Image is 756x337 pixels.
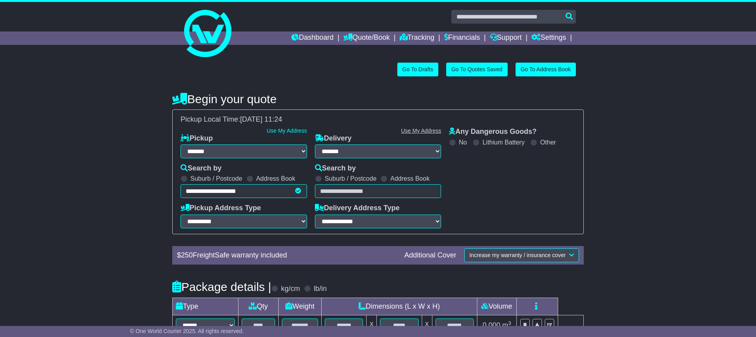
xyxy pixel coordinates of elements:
[238,298,279,315] td: Qty
[464,248,579,262] button: Increase my warranty / insurance cover
[390,175,430,182] label: Address Book
[190,175,242,182] label: Suburb / Postcode
[256,175,296,182] label: Address Book
[181,134,213,143] label: Pickup
[278,298,321,315] td: Weight
[449,128,536,136] label: Any Dangerous Goods?
[281,285,300,293] label: kg/cm
[367,315,377,335] td: x
[490,31,522,45] a: Support
[267,128,307,134] a: Use My Address
[321,298,477,315] td: Dimensions (L x W x H)
[477,298,516,315] td: Volume
[502,321,511,329] span: m
[400,31,434,45] a: Tracking
[314,285,327,293] label: lb/in
[315,134,352,143] label: Delivery
[130,328,244,334] span: © One World Courier 2025. All rights reserved.
[459,139,467,146] label: No
[446,63,508,76] a: Go To Quotes Saved
[540,139,556,146] label: Other
[444,31,480,45] a: Financials
[240,115,282,123] span: [DATE] 11:24
[177,115,579,124] div: Pickup Local Time:
[516,63,576,76] a: Go To Address Book
[469,252,566,258] span: Increase my warranty / insurance cover
[173,298,238,315] td: Type
[508,320,511,326] sup: 3
[531,31,566,45] a: Settings
[172,93,584,106] h4: Begin your quote
[482,321,500,329] span: 0.000
[401,128,441,134] a: Use My Address
[325,175,377,182] label: Suburb / Postcode
[172,280,271,293] h4: Package details |
[181,251,193,259] span: 250
[181,204,261,213] label: Pickup Address Type
[291,31,333,45] a: Dashboard
[315,164,356,173] label: Search by
[422,315,432,335] td: x
[343,31,390,45] a: Quote/Book
[397,63,438,76] a: Go To Drafts
[482,139,525,146] label: Lithium Battery
[400,251,460,260] div: Additional Cover
[315,204,400,213] label: Delivery Address Type
[181,164,222,173] label: Search by
[173,251,400,260] div: $ FreightSafe warranty included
